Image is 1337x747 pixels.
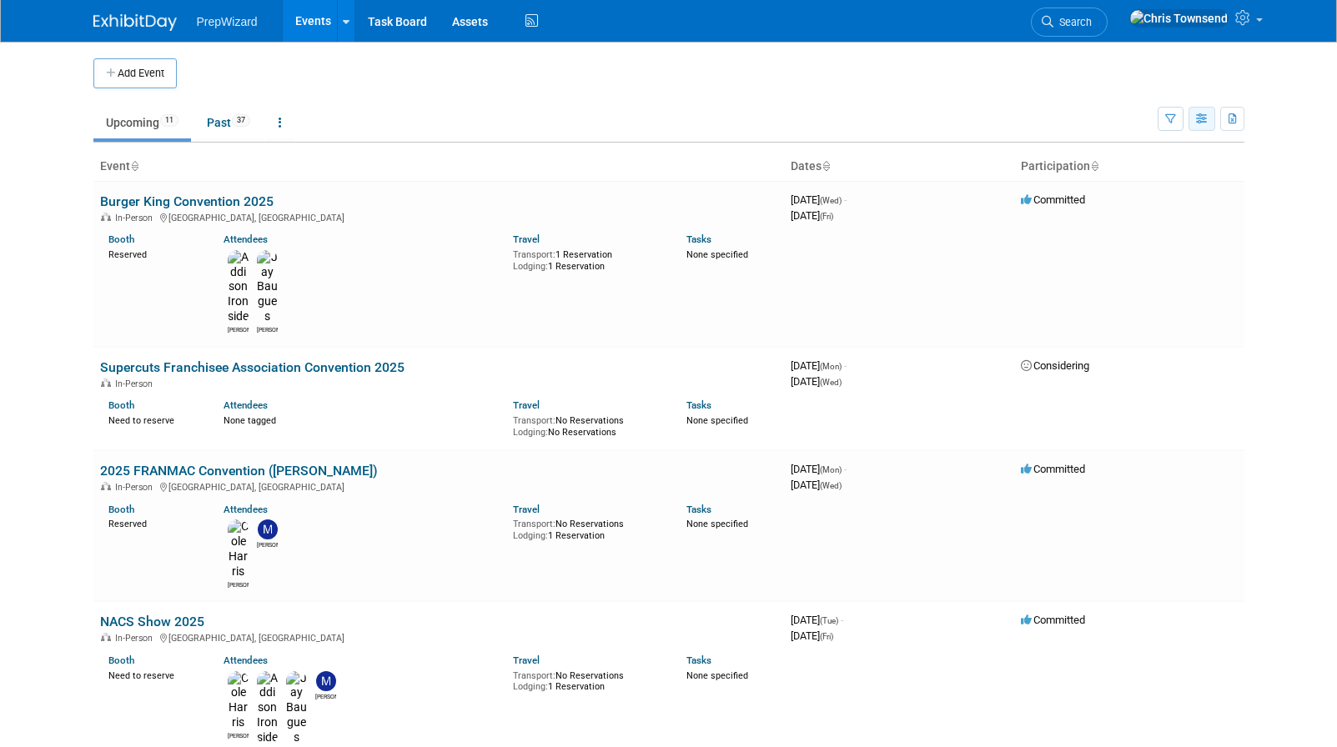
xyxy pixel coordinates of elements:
span: Considering [1021,359,1089,372]
img: In-Person Event [101,213,111,221]
span: (Mon) [820,362,842,371]
span: Committed [1021,193,1085,206]
a: Attendees [224,233,268,245]
span: [DATE] [791,614,843,626]
img: Matt Sanders [258,519,278,539]
th: Participation [1014,153,1244,181]
img: Matt Sanders [316,671,336,691]
a: Travel [513,233,540,245]
span: [DATE] [791,209,833,222]
th: Event [93,153,784,181]
img: In-Person Event [101,379,111,387]
div: Reserved [108,515,199,530]
span: Lodging: [513,530,548,541]
img: Addison Ironside [257,671,278,745]
span: (Wed) [820,378,842,387]
div: Jay Baugues [257,324,278,334]
span: (Fri) [820,212,833,221]
span: [DATE] [791,193,847,206]
a: Attendees [224,399,268,411]
span: (Wed) [820,481,842,490]
div: Need to reserve [108,667,199,682]
span: In-Person [115,482,158,493]
img: Chris Townsend [1129,9,1229,28]
a: Tasks [686,399,711,411]
span: (Mon) [820,465,842,474]
span: Committed [1021,614,1085,626]
a: NACS Show 2025 [100,614,204,629]
button: Add Event [93,58,177,88]
a: Booth [108,399,134,411]
span: None specified [686,670,748,681]
span: None specified [686,519,748,529]
a: Tasks [686,504,711,515]
span: 11 [160,114,178,127]
span: - [844,193,847,206]
a: Tasks [686,233,711,245]
span: Lodging: [513,427,548,438]
a: Travel [513,504,540,515]
span: Transport: [513,415,555,426]
a: Upcoming11 [93,107,191,138]
span: Lodging: [513,681,548,692]
div: Matt Sanders [315,691,336,701]
div: None tagged [224,412,500,427]
img: ExhibitDay [93,14,177,31]
div: No Reservations 1 Reservation [513,515,661,541]
div: Addison Ironside [228,324,249,334]
div: [GEOGRAPHIC_DATA], [GEOGRAPHIC_DATA] [100,630,777,644]
div: No Reservations No Reservations [513,412,661,438]
span: [DATE] [791,629,833,642]
a: Sort by Start Date [822,159,830,173]
span: (Wed) [820,196,842,205]
div: Cole Harris [228,579,249,589]
span: None specified [686,415,748,426]
div: 1 Reservation 1 Reservation [513,246,661,272]
a: 2025 FRANMAC Convention ([PERSON_NAME]) [100,463,378,479]
img: Cole Harris [228,519,249,579]
span: In-Person [115,379,158,389]
span: None specified [686,249,748,260]
a: Sort by Participation Type [1090,159,1098,173]
span: [DATE] [791,463,847,475]
div: No Reservations 1 Reservation [513,667,661,693]
span: [DATE] [791,359,847,372]
span: Transport: [513,519,555,529]
span: 37 [232,114,250,127]
a: Booth [108,504,134,515]
span: Committed [1021,463,1085,475]
div: Matt Sanders [257,539,278,549]
span: In-Person [115,213,158,223]
a: Travel [513,399,540,411]
a: Search [1031,8,1108,37]
span: - [844,359,847,372]
span: [DATE] [791,375,842,388]
span: Transport: [513,670,555,681]
img: Jay Baugues [257,250,278,324]
a: Attendees [224,654,268,666]
a: Tasks [686,654,711,666]
a: Travel [513,654,540,666]
a: Burger King Convention 2025 [100,193,274,209]
div: [GEOGRAPHIC_DATA], [GEOGRAPHIC_DATA] [100,210,777,223]
span: Search [1053,16,1092,28]
span: Lodging: [513,261,548,272]
a: Past37 [194,107,263,138]
span: PrepWizard [197,15,258,28]
img: Cole Harris [228,671,249,730]
a: Booth [108,654,134,666]
span: Transport: [513,249,555,260]
th: Dates [784,153,1014,181]
div: Reserved [108,246,199,261]
span: - [841,614,843,626]
a: Supercuts Franchisee Association Convention 2025 [100,359,405,375]
a: Sort by Event Name [130,159,138,173]
div: [GEOGRAPHIC_DATA], [GEOGRAPHIC_DATA] [100,479,777,493]
img: In-Person Event [101,633,111,641]
a: Attendees [224,504,268,515]
div: Need to reserve [108,412,199,427]
span: - [844,463,847,475]
img: Addison Ironside [228,250,249,324]
span: (Fri) [820,632,833,641]
span: [DATE] [791,479,842,491]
